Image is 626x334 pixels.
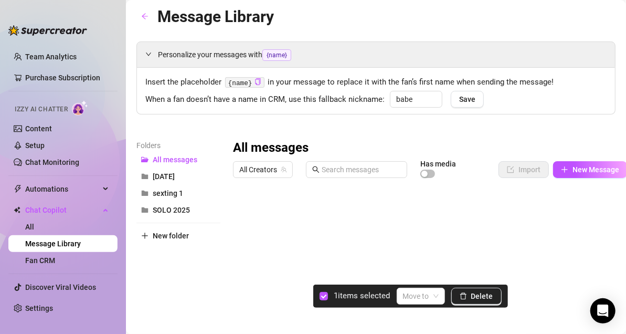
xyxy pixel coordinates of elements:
[14,185,22,193] span: thunderbolt
[590,298,616,323] div: Open Intercom Messenger
[254,78,261,86] button: Click to Copy
[498,161,549,178] button: Import
[141,206,148,214] span: folder
[460,293,467,300] span: delete
[136,168,220,185] button: [DATE]
[136,151,220,168] button: All messages
[225,77,264,88] code: {name}
[233,140,309,156] h3: All messages
[281,166,287,173] span: team
[561,166,568,173] span: plus
[451,288,502,305] button: Delete
[25,124,52,133] a: Content
[145,76,607,89] span: Insert the placeholder in your message to replace it with the fan’s first name when sending the m...
[141,156,148,163] span: folder-open
[239,162,287,178] span: All Creators
[141,190,148,197] span: folder
[322,164,401,175] input: Search messages
[254,78,261,85] span: copy
[15,105,68,114] span: Izzy AI Chatter
[25,304,53,312] a: Settings
[471,292,493,300] span: Delete
[72,100,88,116] img: AI Chatter
[153,155,197,164] span: All messages
[145,51,152,57] span: expanded
[312,166,320,173] span: search
[25,283,96,291] a: Discover Viral Videos
[153,206,190,214] span: SOLO 2025
[14,206,20,214] img: Chat Copilot
[145,93,385,106] span: When a fan doesn’t have a name in CRM, use this fallback nickname:
[451,91,484,108] button: Save
[459,95,475,103] span: Save
[8,25,87,36] img: logo-BBDzfeDw.svg
[25,181,100,197] span: Automations
[136,140,220,151] article: Folders
[25,158,79,166] a: Chat Monitoring
[25,202,100,218] span: Chat Copilot
[136,185,220,202] button: sexting 1
[25,53,77,61] a: Team Analytics
[157,4,274,29] article: Message Library
[25,256,55,265] a: Fan CRM
[572,165,619,174] span: New Message
[420,161,456,167] article: Has media
[25,239,81,248] a: Message Library
[141,232,148,239] span: plus
[262,49,291,61] span: {name}
[25,223,34,231] a: All
[153,172,175,181] span: [DATE]
[25,69,109,86] a: Purchase Subscription
[158,49,607,61] span: Personalize your messages with
[141,173,148,180] span: folder
[136,227,220,244] button: New folder
[153,189,183,197] span: sexting 1
[137,42,615,67] div: Personalize your messages with{name}
[136,202,220,218] button: SOLO 2025
[141,13,148,20] span: arrow-left
[334,290,390,302] article: 1 items selected
[153,232,189,240] span: New folder
[25,141,45,150] a: Setup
